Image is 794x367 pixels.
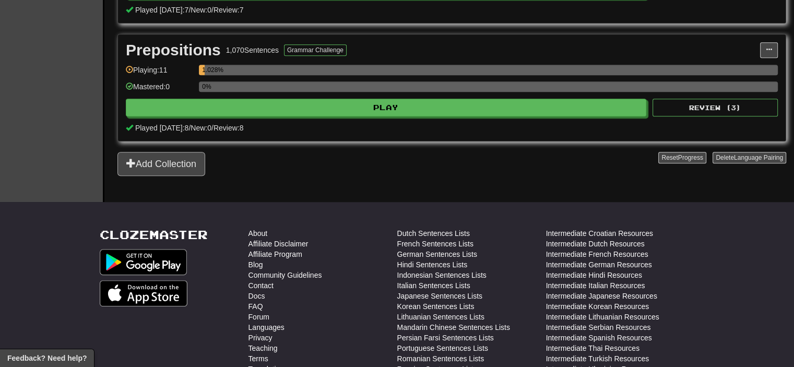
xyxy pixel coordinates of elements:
span: / [211,6,214,14]
a: Clozemaster [100,228,208,241]
span: Review: 7 [214,6,244,14]
button: Play [126,99,646,116]
a: Intermediate Korean Resources [546,301,649,312]
span: Open feedback widget [7,353,87,363]
a: FAQ [248,301,263,312]
div: 1,070 Sentences [226,45,279,55]
a: Intermediate Spanish Resources [546,333,652,343]
a: Romanian Sentences Lists [397,353,484,364]
a: Docs [248,291,265,301]
a: Terms [248,353,268,364]
a: Persian Farsi Sentences Lists [397,333,494,343]
a: Affiliate Program [248,249,302,259]
button: Review (3) [653,99,778,116]
a: Italian Sentences Lists [397,280,470,291]
a: French Sentences Lists [397,239,473,249]
a: Intermediate Lithuanian Resources [546,312,659,322]
a: About [248,228,268,239]
div: Playing: 11 [126,65,194,82]
a: Lithuanian Sentences Lists [397,312,484,322]
a: Contact [248,280,274,291]
a: Intermediate Thai Resources [546,343,640,353]
a: Intermediate German Resources [546,259,652,270]
button: DeleteLanguage Pairing [713,152,786,163]
a: Korean Sentences Lists [397,301,475,312]
span: Played [DATE]: 7 [135,6,188,14]
a: Intermediate French Resources [546,249,648,259]
a: Blog [248,259,263,270]
a: Forum [248,312,269,322]
span: New: 0 [191,6,211,14]
span: / [188,124,191,132]
a: Mandarin Chinese Sentences Lists [397,322,510,333]
a: Intermediate Croatian Resources [546,228,653,239]
a: Intermediate Japanese Resources [546,291,657,301]
a: Community Guidelines [248,270,322,280]
a: Hindi Sentences Lists [397,259,468,270]
div: Mastered: 0 [126,81,194,99]
span: New: 0 [191,124,211,132]
a: Intermediate Dutch Resources [546,239,645,249]
button: ResetProgress [658,152,706,163]
a: Intermediate Turkish Resources [546,353,649,364]
button: Add Collection [117,152,205,176]
a: Indonesian Sentences Lists [397,270,487,280]
button: Grammar Challenge [284,44,347,56]
a: Intermediate Serbian Resources [546,322,651,333]
a: Privacy [248,333,272,343]
a: Dutch Sentences Lists [397,228,470,239]
a: Teaching [248,343,278,353]
span: / [188,6,191,14]
div: 1.028% [202,65,205,75]
img: Get it on Google Play [100,249,187,275]
img: Get it on App Store [100,280,188,306]
span: Review: 8 [214,124,244,132]
span: Language Pairing [734,154,783,161]
span: / [211,124,214,132]
a: Japanese Sentences Lists [397,291,482,301]
div: Prepositions [126,42,221,58]
a: Languages [248,322,285,333]
a: Affiliate Disclaimer [248,239,309,249]
a: German Sentences Lists [397,249,477,259]
span: Progress [678,154,703,161]
a: Portuguese Sentences Lists [397,343,488,353]
span: Played [DATE]: 8 [135,124,188,132]
a: Intermediate Italian Resources [546,280,645,291]
a: Intermediate Hindi Resources [546,270,642,280]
